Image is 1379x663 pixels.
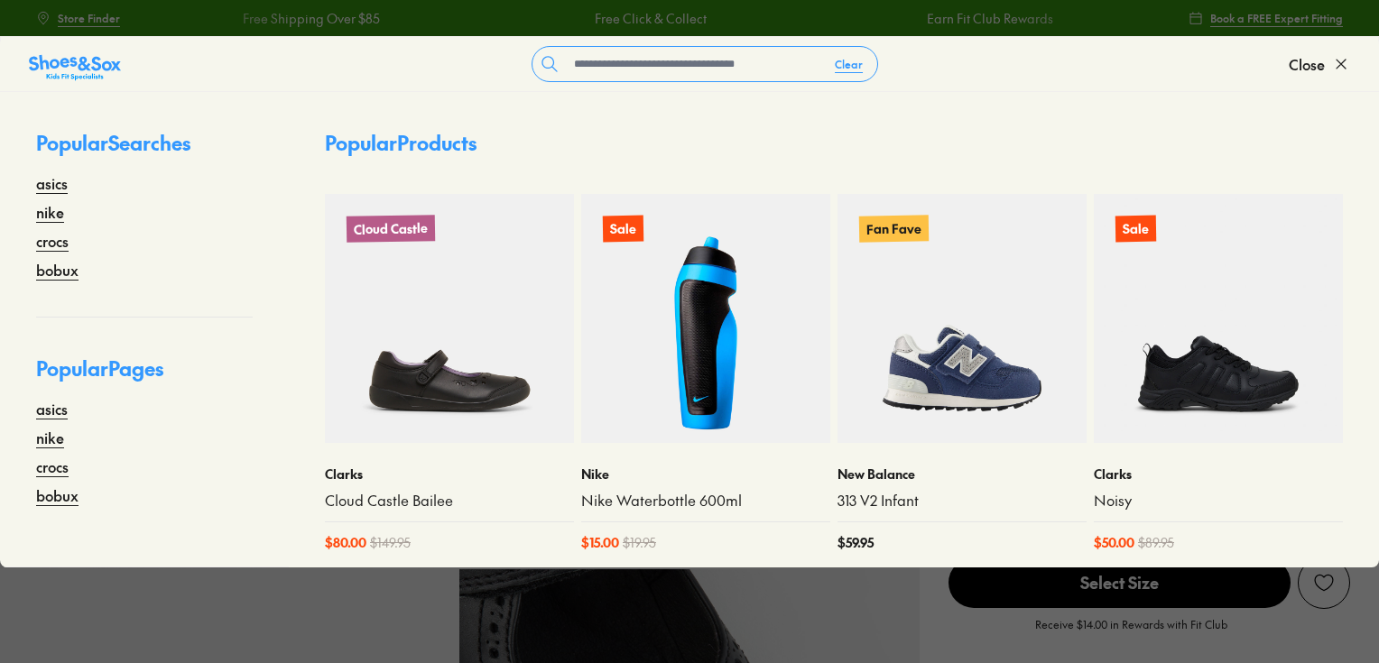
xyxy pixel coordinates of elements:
[58,10,120,26] span: Store Finder
[838,491,1087,511] a: 313 V2 Infant
[36,172,68,194] a: asics
[838,533,874,552] span: $ 59.95
[36,354,253,398] p: Popular Pages
[36,128,253,172] p: Popular Searches
[581,465,830,483] p: Nike
[603,216,643,243] p: Sale
[581,533,619,552] span: $ 15.00
[949,557,1291,608] span: Select Size
[325,491,574,511] a: Cloud Castle Bailee
[581,491,830,511] a: Nike Waterbottle 600ml
[1289,53,1325,75] span: Close
[623,533,656,552] span: $ 19.95
[36,230,69,252] a: crocs
[36,2,120,34] a: Store Finder
[325,128,477,158] p: Popular Products
[949,557,1291,609] button: Select Size
[1094,465,1343,483] p: Clarks
[325,194,574,443] a: Cloud Castle
[1189,2,1343,34] a: Book a FREE Expert Fitting
[1035,616,1227,649] p: Receive $14.00 in Rewards with Fit Club
[370,533,411,552] span: $ 149.95
[1210,10,1343,26] span: Book a FREE Expert Fitting
[1115,216,1156,243] p: Sale
[1094,491,1343,511] a: Noisy
[36,456,69,477] a: crocs
[29,53,121,82] img: SNS_Logo_Responsive.svg
[29,50,121,78] a: Shoes &amp; Sox
[1094,533,1134,552] span: $ 50.00
[36,398,68,419] a: asics
[838,194,1087,443] a: Fan Fave
[325,533,366,552] span: $ 80.00
[325,465,574,483] p: Clarks
[347,215,435,243] p: Cloud Castle
[1094,194,1343,443] a: Sale
[18,542,90,609] iframe: Gorgias live chat messenger
[859,215,929,242] p: Fan Fave
[36,201,64,223] a: nike
[1138,533,1174,552] span: $ 89.95
[36,259,79,281] a: bobux
[1289,44,1350,84] button: Close
[926,9,1052,28] a: Earn Fit Club Rewards
[581,194,830,443] a: Sale
[36,484,79,506] a: bobux
[838,465,1087,483] p: New Balance
[594,9,706,28] a: Free Click & Collect
[242,9,379,28] a: Free Shipping Over $85
[1298,557,1350,609] button: Add to Wishlist
[36,427,64,448] a: nike
[820,48,877,80] button: Clear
